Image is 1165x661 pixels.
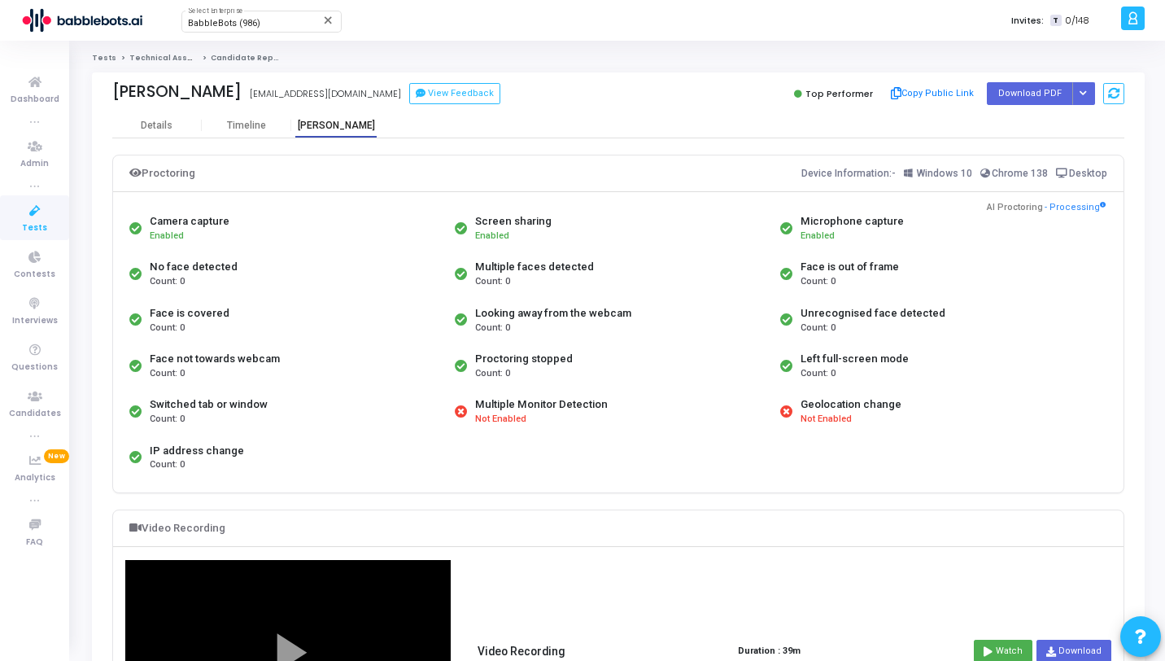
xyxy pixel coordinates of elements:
[801,230,835,241] span: Enabled
[92,53,1145,63] nav: breadcrumb
[801,275,836,289] span: Count: 0
[801,213,904,230] div: Microphone capture
[478,645,565,659] h5: Video Recording
[801,396,901,413] div: Geolocation change
[12,314,58,328] span: Interviews
[129,164,195,183] div: Proctoring
[992,168,1048,179] span: Chrome 138
[150,396,268,413] div: Switched tab or window
[15,471,55,485] span: Analytics
[11,93,59,107] span: Dashboard
[150,367,185,381] span: Count: 0
[150,322,185,335] span: Count: 0
[20,4,142,37] img: logo
[44,449,69,463] span: New
[1069,168,1107,179] span: Desktop
[475,275,510,289] span: Count: 0
[801,259,899,275] div: Face is out of frame
[129,53,224,63] a: Technical Assessment
[150,275,185,289] span: Count: 0
[150,413,185,427] span: Count: 0
[150,305,229,322] div: Face is covered
[475,230,509,241] span: Enabled
[20,157,49,171] span: Admin
[150,213,229,230] div: Camera capture
[475,396,608,413] div: Multiple Monitor Detection
[150,458,185,472] span: Count: 0
[227,120,266,132] div: Timeline
[885,81,979,106] button: Copy Public Link
[92,53,116,63] a: Tests
[475,351,573,367] div: Proctoring stopped
[150,351,280,367] div: Face not towards webcam
[987,82,1073,104] button: Download PDF
[409,83,500,104] button: View Feedback
[475,213,552,230] div: Screen sharing
[1065,14,1089,28] span: 0/148
[801,305,945,322] div: Unrecognised face detected
[738,645,801,659] strong: Duration : 39m
[1050,15,1061,27] span: T
[475,259,594,275] div: Multiple faces detected
[141,120,172,132] div: Details
[801,322,836,335] span: Count: 0
[11,361,58,374] span: Questions
[26,536,43,549] span: FAQ
[22,221,47,235] span: Tests
[475,413,526,427] span: Not Enabled
[801,351,909,367] div: Left full-screen mode
[475,367,510,381] span: Count: 0
[322,14,335,27] mat-icon: Clear
[188,18,260,28] span: BabbleBots (986)
[291,120,381,132] div: [PERSON_NAME]
[917,168,972,179] span: Windows 10
[250,87,401,101] div: [EMAIL_ADDRESS][DOMAIN_NAME]
[475,322,510,335] span: Count: 0
[801,413,852,427] span: Not Enabled
[150,230,184,241] span: Enabled
[129,519,225,538] div: Video Recording
[1045,201,1106,215] span: - Processing
[14,268,55,282] span: Contests
[801,367,836,381] span: Count: 0
[987,201,1043,215] span: AI Proctoring
[150,259,238,275] div: No face detected
[1011,14,1044,28] label: Invites:
[1072,82,1095,104] div: Button group with nested dropdown
[211,53,286,63] span: Candidate Report
[805,87,873,100] span: Top Performer
[150,443,244,459] div: IP address change
[112,82,242,101] div: [PERSON_NAME]
[9,407,61,421] span: Candidates
[801,164,1108,183] div: Device Information:-
[475,305,631,322] div: Looking away from the webcam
